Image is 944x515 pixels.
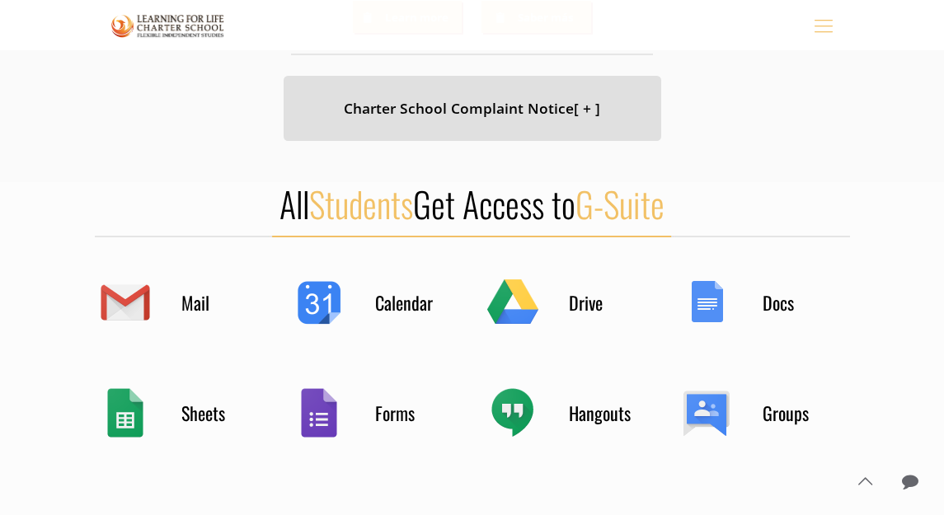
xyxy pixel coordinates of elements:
[304,96,641,120] h4: Charter School Complaint Notice
[569,401,651,424] h4: Hangouts
[309,178,413,229] span: Students
[569,291,651,314] h4: Drive
[111,12,225,40] img: Home
[375,291,458,314] h4: Calendar
[375,401,458,424] h4: Forms
[575,178,665,229] span: G-Suite
[95,182,850,225] h2: All Get Access to
[848,464,882,499] a: Back to top icon
[810,11,838,39] a: mobile menu
[574,98,600,118] span: [ + ]
[181,291,264,314] h4: Mail
[763,291,845,314] h4: Docs
[763,401,845,424] h4: Groups
[181,401,264,424] h4: Sheets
